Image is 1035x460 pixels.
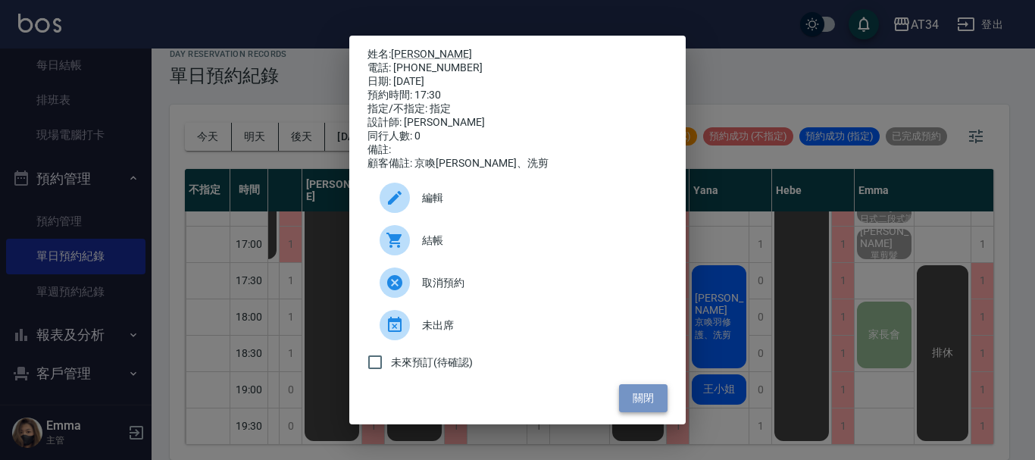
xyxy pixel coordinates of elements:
div: 取消預約 [367,261,668,304]
div: 備註: [367,143,668,157]
div: 電話: [PHONE_NUMBER] [367,61,668,75]
div: 日期: [DATE] [367,75,668,89]
div: 設計師: [PERSON_NAME] [367,116,668,130]
div: 未出席 [367,304,668,346]
div: 預約時間: 17:30 [367,89,668,102]
span: 未出席 [422,318,655,333]
span: 編輯 [422,190,655,206]
div: 編輯 [367,177,668,219]
span: 取消預約 [422,275,655,291]
div: 同行人數: 0 [367,130,668,143]
div: 指定/不指定: 指定 [367,102,668,116]
button: 關閉 [619,384,668,412]
div: 顧客備註: 京喚[PERSON_NAME]、洗剪 [367,157,668,171]
p: 姓名: [367,48,668,61]
span: 結帳 [422,233,655,249]
span: 未來預訂(待確認) [391,355,473,371]
a: [PERSON_NAME] [391,48,472,60]
a: 結帳 [367,219,668,261]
